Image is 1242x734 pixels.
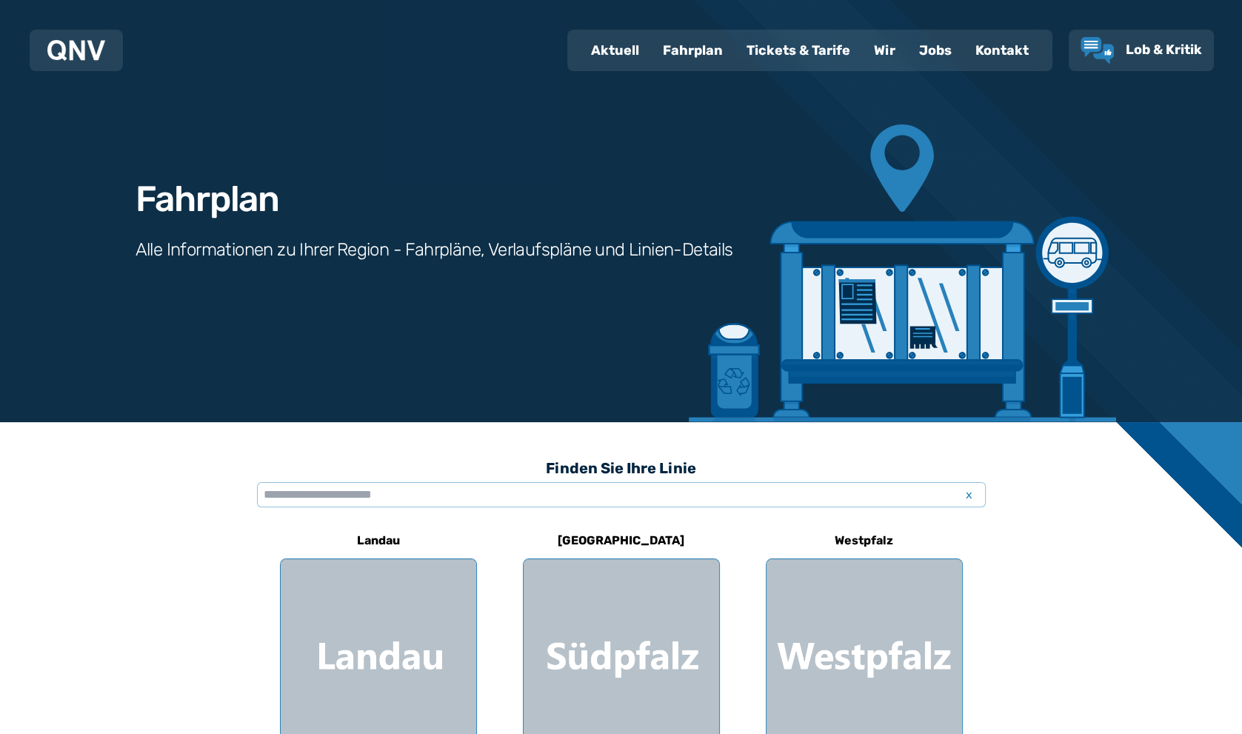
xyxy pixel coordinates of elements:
h6: Westpfalz [829,529,899,553]
h6: [GEOGRAPHIC_DATA] [552,529,690,553]
span: Lob & Kritik [1126,41,1202,58]
h1: Fahrplan [136,181,279,217]
h3: Finden Sie Ihre Linie [257,452,986,484]
h6: Landau [351,529,406,553]
span: x [959,486,980,504]
a: Jobs [907,31,964,70]
a: Tickets & Tarife [735,31,862,70]
a: Wir [862,31,907,70]
a: Lob & Kritik [1081,37,1202,64]
a: Fahrplan [651,31,735,70]
a: QNV Logo [47,36,105,65]
a: Aktuell [579,31,651,70]
h3: Alle Informationen zu Ihrer Region - Fahrpläne, Verlaufspläne und Linien-Details [136,238,733,261]
a: Kontakt [964,31,1041,70]
img: QNV Logo [47,40,105,61]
